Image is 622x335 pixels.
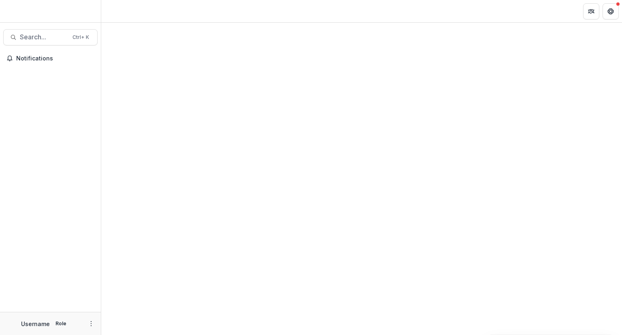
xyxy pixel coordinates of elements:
p: Username [21,320,50,328]
span: Notifications [16,55,94,62]
button: More [86,319,96,329]
div: Ctrl + K [71,33,91,42]
button: Partners [583,3,599,19]
p: Role [53,320,69,327]
button: Notifications [3,52,98,65]
button: Get Help [603,3,619,19]
button: Search... [3,29,98,45]
span: Search... [20,33,68,41]
nav: breadcrumb [104,5,139,17]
